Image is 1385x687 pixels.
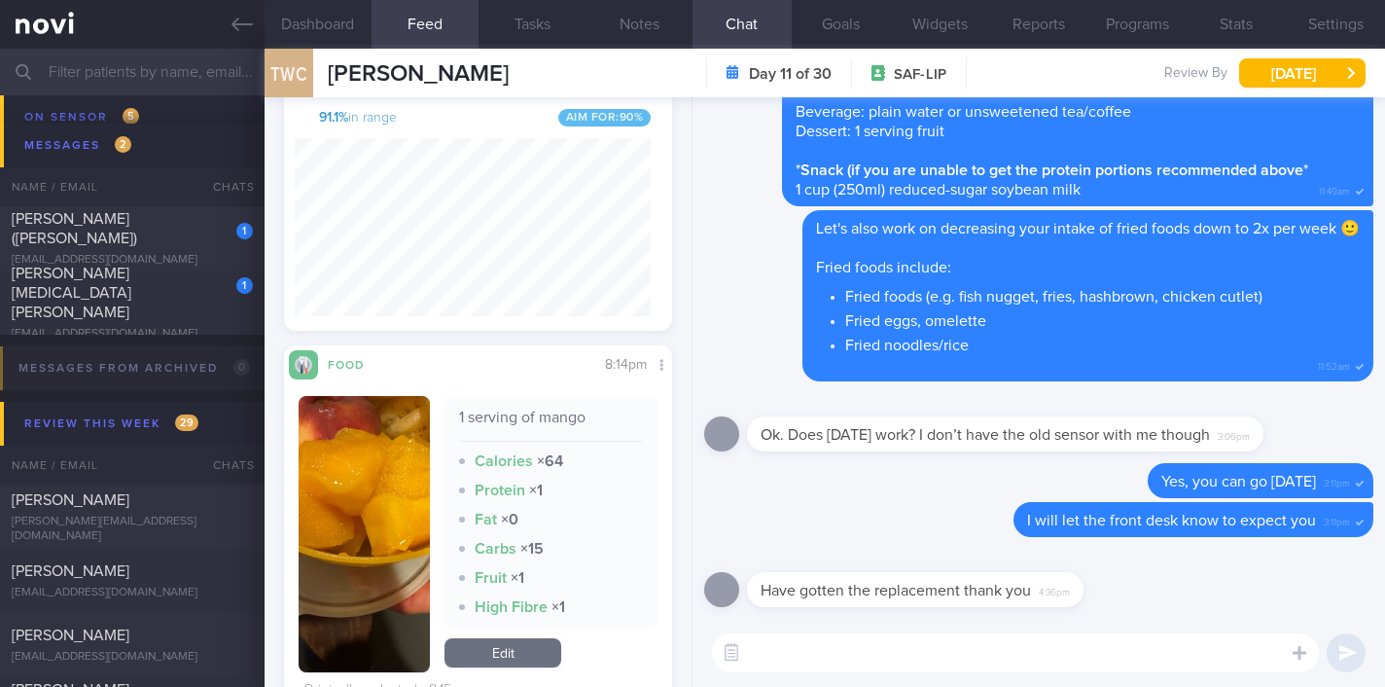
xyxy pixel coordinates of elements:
div: Messages [19,132,136,159]
div: [PERSON_NAME][EMAIL_ADDRESS][DOMAIN_NAME] [12,515,253,544]
strong: Carbs [475,541,516,557]
strong: Fat [475,512,497,527]
span: I will let the front desk know to expect you [1027,513,1316,528]
li: Fried noodles/rice [845,331,1360,355]
span: [PERSON_NAME] [328,62,509,86]
span: Have gotten the replacement thank you [761,583,1031,598]
span: Ok. Does [DATE] work? I don’t have the old sensor with me though [761,427,1210,443]
span: [PERSON_NAME] [12,492,129,508]
strong: Snack (if you are unable to get the protein portions recommended above [800,163,1303,178]
li: Fried foods (e.g. fish nugget, fries, hashbrown, chicken cutlet) [845,282,1360,307]
div: Chats [187,446,265,485]
strong: Day 11 of 30 [749,64,832,84]
div: 1 [236,223,253,239]
span: 29 [175,415,198,431]
strong: × 0 [501,512,518,527]
strong: × 1 [529,483,543,498]
span: Let's also work on decreasing your intake of fried foods down to 2x per week 🙂 [816,221,1360,236]
span: 11:52am [1318,355,1350,374]
strong: 91.1 % [319,111,348,125]
strong: × 1 [511,570,524,586]
span: [PERSON_NAME] [12,628,129,643]
span: Beverage: plain water or unsweetened tea/coffee [796,104,1131,120]
span: Aim for: 90 % [558,109,652,127]
div: 1 serving of mango [459,408,643,442]
button: [DATE] [1239,58,1366,88]
span: 4:36pm [1039,581,1070,599]
span: 0 [233,359,250,376]
span: Fried foods include: [816,260,951,275]
div: Chats [187,167,265,206]
li: Fried eggs, omelette [845,307,1360,331]
strong: Calories [475,453,533,469]
div: [EMAIL_ADDRESS][DOMAIN_NAME] [12,327,253,342]
span: Dessert: 1 serving fruit [796,124,944,139]
span: 3:11pm [1324,511,1350,529]
span: SAF-LIP [894,65,946,85]
div: Review this week [19,411,203,437]
strong: × 64 [537,453,563,469]
div: [EMAIL_ADDRESS][DOMAIN_NAME] [12,253,253,268]
strong: × 15 [520,541,544,557]
a: Edit [444,638,561,668]
strong: × 1 [551,599,565,615]
span: Review By [1164,65,1227,83]
div: Food [318,355,396,372]
img: 1 serving of mango [299,396,430,672]
span: [PERSON_NAME] [12,563,129,579]
span: 3:06pm [1218,425,1250,444]
span: in range [319,110,397,127]
div: [EMAIL_ADDRESS][DOMAIN_NAME] [12,650,253,665]
span: 1 cup (250ml) reduced-sugar soybean milk [796,182,1081,198]
span: 8:14pm [605,358,647,372]
span: 3:11pm [1324,472,1350,490]
span: 11:49am [1319,180,1350,199]
strong: Protein [475,483,525,498]
div: TWC [260,37,318,112]
div: [EMAIL_ADDRESS][DOMAIN_NAME] [12,586,253,600]
span: [PERSON_NAME] ([PERSON_NAME]) [12,211,137,246]
span: Yes, you can go [DATE] [1161,474,1316,489]
strong: Fruit [475,570,507,586]
span: [PERSON_NAME][MEDICAL_DATA] [PERSON_NAME] [12,266,131,320]
span: 2 [115,136,131,153]
div: Messages from Archived [14,355,255,381]
div: 1 [236,277,253,294]
strong: High Fibre [475,599,548,615]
